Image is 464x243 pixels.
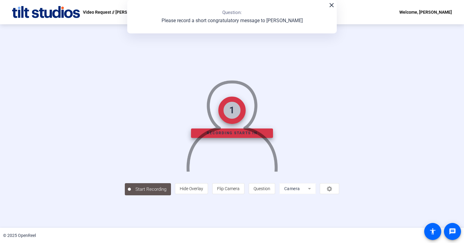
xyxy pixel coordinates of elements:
[175,183,208,194] button: Hide Overlay
[83,9,190,16] p: Video Request // [PERSON_NAME] [PERSON_NAME] Har
[449,228,456,235] mat-icon: message
[180,186,203,191] span: Hide Overlay
[254,186,270,191] span: Question
[3,232,36,239] div: © 2025 OpenReel
[399,9,452,16] div: Welcome, [PERSON_NAME]
[222,9,242,16] p: Question:
[429,228,436,235] mat-icon: accessibility
[328,2,335,9] mat-icon: close
[249,183,275,194] button: Question
[229,103,234,117] div: 1
[12,6,80,18] img: OpenReel logo
[125,183,171,195] button: Start Recording
[162,17,303,24] p: Please record a short congratulatory message to [PERSON_NAME]
[131,186,171,193] span: Start Recording
[212,183,244,194] button: Flip Camera
[186,75,278,171] img: overlay
[217,186,240,191] span: Flip Camera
